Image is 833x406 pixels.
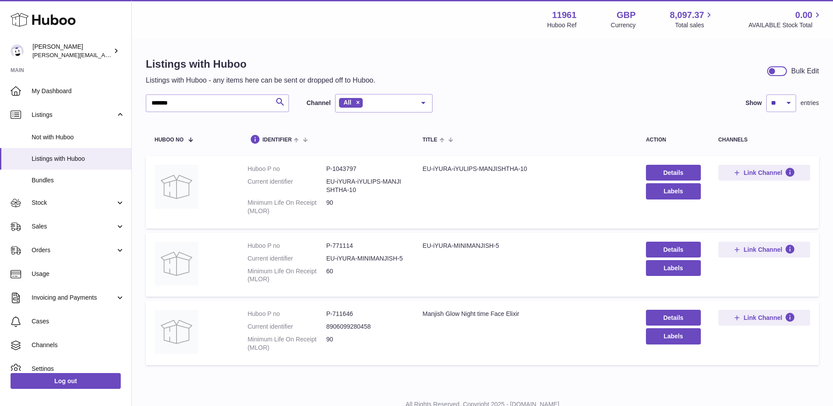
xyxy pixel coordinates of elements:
[326,254,405,263] dd: EU-iYURA-MINIMANJISH-5
[326,242,405,250] dd: P-771114
[646,260,701,276] button: Labels
[646,328,701,344] button: Labels
[326,178,405,194] dd: EU-iYURA-iYULIPS-MANJISHTHA-10
[32,317,125,326] span: Cases
[32,176,125,185] span: Bundles
[748,9,822,29] a: 0.00 AVAILABLE Stock Total
[11,44,24,58] img: raghav@transformative.in
[248,323,326,331] dt: Current identifier
[32,246,115,254] span: Orders
[32,87,125,95] span: My Dashboard
[326,323,405,331] dd: 8906099280458
[155,137,184,143] span: Huboo no
[746,99,762,107] label: Show
[248,267,326,284] dt: Minimum Life On Receipt (MLOR)
[248,254,326,263] dt: Current identifier
[155,242,198,286] img: EU-iYURA-MINIMANJISH-5
[32,199,115,207] span: Stock
[32,294,115,302] span: Invoicing and Payments
[32,43,112,59] div: [PERSON_NAME]
[718,310,810,326] button: Link Channel
[670,9,714,29] a: 8,097.37 Total sales
[32,155,125,163] span: Listings with Huboo
[422,242,628,250] div: EU-iYURA-MINIMANJISH-5
[646,183,701,199] button: Labels
[32,111,115,119] span: Listings
[307,99,331,107] label: Channel
[801,99,819,107] span: entries
[718,242,810,257] button: Link Channel
[32,51,176,58] span: [PERSON_NAME][EMAIL_ADDRESS][DOMAIN_NAME]
[146,57,375,71] h1: Listings with Huboo
[248,165,326,173] dt: Huboo P no
[326,310,405,318] dd: P-711646
[670,9,704,21] span: 8,097.37
[32,270,125,278] span: Usage
[611,21,636,29] div: Currency
[646,137,701,143] div: action
[32,341,125,349] span: Channels
[617,9,635,21] strong: GBP
[422,137,437,143] span: title
[743,169,782,177] span: Link Channel
[326,335,405,352] dd: 90
[248,178,326,194] dt: Current identifier
[326,165,405,173] dd: P-1043797
[791,66,819,76] div: Bulk Edit
[646,310,701,326] a: Details
[326,199,405,215] dd: 90
[155,165,198,209] img: EU-iYURA-iYULIPS-MANJISHTHA-10
[646,242,701,257] a: Details
[32,365,125,373] span: Settings
[248,335,326,352] dt: Minimum Life On Receipt (MLOR)
[675,21,714,29] span: Total sales
[646,165,701,181] a: Details
[743,314,782,322] span: Link Channel
[32,133,125,141] span: Not with Huboo
[146,76,375,85] p: Listings with Huboo - any items here can be sent or dropped off to Huboo.
[248,310,326,318] dt: Huboo P no
[422,310,628,318] div: Manjish Glow Night time Face Elixir
[155,310,198,354] img: Manjish Glow Night time Face Elixir
[718,165,810,181] button: Link Channel
[263,137,292,143] span: identifier
[248,242,326,250] dt: Huboo P no
[422,165,628,173] div: EU-iYURA-iYULIPS-MANJISHTHA-10
[11,373,121,389] a: Log out
[743,246,782,254] span: Link Channel
[343,99,351,106] span: All
[32,222,115,231] span: Sales
[552,9,577,21] strong: 11961
[547,21,577,29] div: Huboo Ref
[718,137,810,143] div: channels
[795,9,812,21] span: 0.00
[248,199,326,215] dt: Minimum Life On Receipt (MLOR)
[326,267,405,284] dd: 60
[748,21,822,29] span: AVAILABLE Stock Total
